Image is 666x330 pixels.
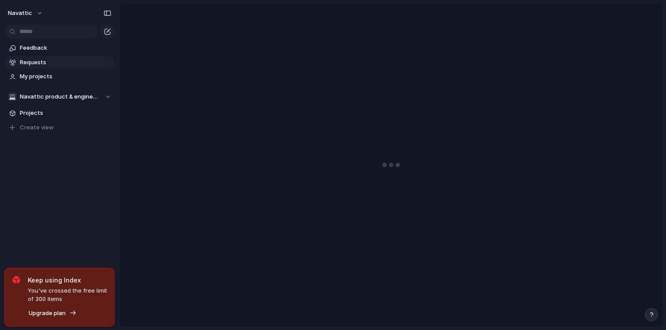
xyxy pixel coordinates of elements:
[4,41,115,55] a: Feedback
[4,56,115,69] a: Requests
[4,121,115,134] button: Create view
[4,70,115,83] a: My projects
[4,90,115,103] button: 💻Navattic product & engineering
[8,92,17,101] div: 💻
[20,44,111,52] span: Feedback
[4,6,48,20] button: navattic
[8,9,32,18] span: navattic
[28,286,107,304] span: You've crossed the free limit of 300 items
[20,92,100,101] span: Navattic product & engineering
[29,309,66,318] span: Upgrade plan
[20,123,54,132] span: Create view
[20,72,111,81] span: My projects
[26,307,79,319] button: Upgrade plan
[20,58,111,67] span: Requests
[20,109,111,117] span: Projects
[28,275,107,285] span: Keep using Index
[4,106,115,120] a: Projects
